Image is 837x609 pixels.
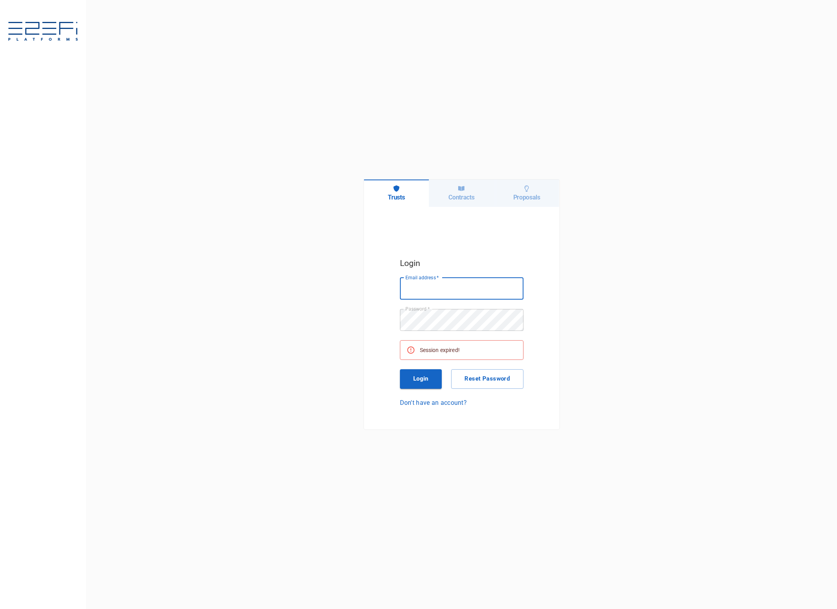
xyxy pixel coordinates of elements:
div: Session expired! [420,343,460,357]
label: Email address [405,274,439,281]
label: Password [405,305,430,312]
button: Login [400,369,442,389]
img: E2EFiPLATFORMS-7f06cbf9.svg [8,22,78,42]
button: Reset Password [451,369,523,389]
h6: Contracts [448,194,474,201]
h6: Proposals [513,194,540,201]
a: Don't have an account? [400,398,523,407]
h6: Trusts [388,194,405,201]
h5: Login [400,257,523,270]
